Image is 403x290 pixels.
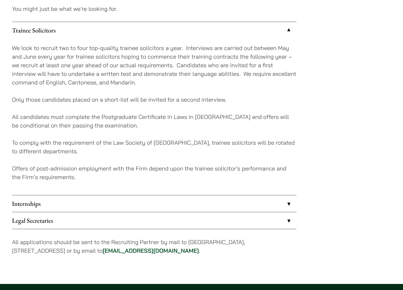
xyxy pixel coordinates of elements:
p: We look to recruit two to four top-quality trainee solicitors a year. Interviews are carried out ... [12,44,296,87]
p: To comply with the requirement of the Law Society of [GEOGRAPHIC_DATA], trainee solicitors will b... [12,138,296,156]
p: Only those candidates placed on a short-list will be invited for a second interview. [12,95,296,104]
p: All applications should be sent to the Recruiting Partner by mail to [GEOGRAPHIC_DATA], [STREET_A... [12,238,296,255]
a: [EMAIL_ADDRESS][DOMAIN_NAME] [103,247,199,254]
a: Trainee Solicitors [12,22,296,39]
p: You might just be what we’re looking for. [12,4,296,13]
div: Trainee Solicitors [12,39,296,195]
a: Legal Secretaries [12,212,296,229]
a: Internships [12,195,296,212]
p: All candidates must complete the Postgraduate Certificate in Laws in [GEOGRAPHIC_DATA] and offers... [12,112,296,130]
p: Offers of post-admission employment with the Firm depend upon the trainee solicitor’s performance... [12,164,296,181]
